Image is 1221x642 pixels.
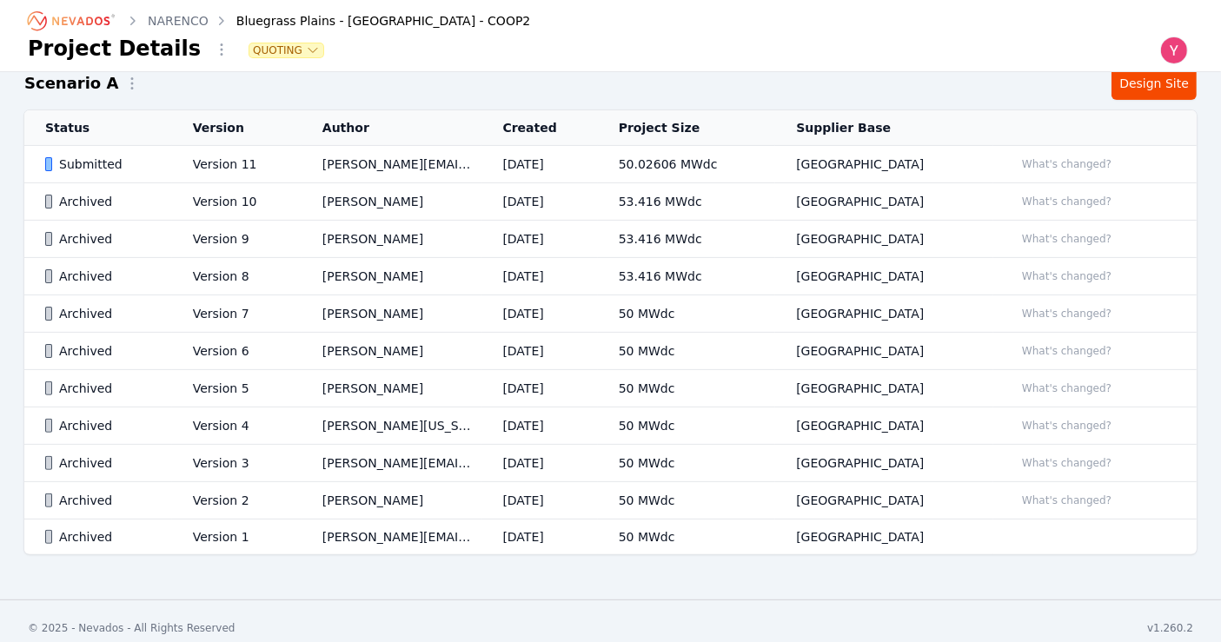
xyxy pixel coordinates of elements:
[481,520,597,555] td: [DATE]
[1014,416,1119,435] button: What's changed?
[172,295,302,333] td: Version 7
[302,221,482,258] td: [PERSON_NAME]
[775,183,993,221] td: [GEOGRAPHIC_DATA]
[1147,621,1193,635] div: v1.260.2
[1014,155,1119,174] button: What's changed?
[302,295,482,333] td: [PERSON_NAME]
[1112,67,1197,100] a: Design Site
[45,193,163,210] div: Archived
[302,183,482,221] td: [PERSON_NAME]
[775,110,993,146] th: Supplier Base
[598,520,776,555] td: 50 MWdc
[302,258,482,295] td: [PERSON_NAME]
[775,520,993,555] td: [GEOGRAPHIC_DATA]
[481,146,597,183] td: [DATE]
[24,71,118,96] h2: Scenario A
[302,110,482,146] th: Author
[28,7,530,35] nav: Breadcrumb
[1014,229,1119,248] button: What's changed?
[481,295,597,333] td: [DATE]
[481,482,597,520] td: [DATE]
[775,333,993,370] td: [GEOGRAPHIC_DATA]
[24,407,1197,445] tr: ArchivedVersion 4[PERSON_NAME][US_STATE][DATE]50 MWdc[GEOGRAPHIC_DATA]What's changed?
[45,454,163,472] div: Archived
[598,482,776,520] td: 50 MWdc
[481,183,597,221] td: [DATE]
[1014,491,1119,510] button: What's changed?
[775,146,993,183] td: [GEOGRAPHIC_DATA]
[598,110,776,146] th: Project Size
[45,156,163,173] div: Submitted
[172,407,302,445] td: Version 4
[775,258,993,295] td: [GEOGRAPHIC_DATA]
[302,407,482,445] td: [PERSON_NAME][US_STATE]
[598,258,776,295] td: 53.416 MWdc
[24,295,1197,333] tr: ArchivedVersion 7[PERSON_NAME][DATE]50 MWdc[GEOGRAPHIC_DATA]What's changed?
[24,482,1197,520] tr: ArchivedVersion 2[PERSON_NAME][DATE]50 MWdc[GEOGRAPHIC_DATA]What's changed?
[45,342,163,360] div: Archived
[212,12,530,30] div: Bluegrass Plains - [GEOGRAPHIC_DATA] - COOP2
[24,520,1197,555] tr: ArchivedVersion 1[PERSON_NAME][EMAIL_ADDRESS][PERSON_NAME][DOMAIN_NAME][DATE]50 MWdc[GEOGRAPHIC_D...
[24,146,1197,183] tr: SubmittedVersion 11[PERSON_NAME][EMAIL_ADDRESS][PERSON_NAME][DOMAIN_NAME][DATE]50.02606 MWdc[GEOG...
[45,380,163,397] div: Archived
[24,258,1197,295] tr: ArchivedVersion 8[PERSON_NAME][DATE]53.416 MWdc[GEOGRAPHIC_DATA]What's changed?
[481,407,597,445] td: [DATE]
[775,407,993,445] td: [GEOGRAPHIC_DATA]
[24,221,1197,258] tr: ArchivedVersion 9[PERSON_NAME][DATE]53.416 MWdc[GEOGRAPHIC_DATA]What's changed?
[481,333,597,370] td: [DATE]
[45,417,163,434] div: Archived
[172,183,302,221] td: Version 10
[302,520,482,555] td: [PERSON_NAME][EMAIL_ADDRESS][PERSON_NAME][DOMAIN_NAME]
[1014,453,1119,473] button: What's changed?
[24,445,1197,482] tr: ArchivedVersion 3[PERSON_NAME][EMAIL_ADDRESS][PERSON_NAME][DOMAIN_NAME][DATE]50 MWdc[GEOGRAPHIC_D...
[598,183,776,221] td: 53.416 MWdc
[1014,379,1119,398] button: What's changed?
[481,258,597,295] td: [DATE]
[24,110,172,146] th: Status
[775,445,993,482] td: [GEOGRAPHIC_DATA]
[28,35,201,63] h1: Project Details
[172,258,302,295] td: Version 8
[1014,192,1119,211] button: What's changed?
[302,482,482,520] td: [PERSON_NAME]
[249,43,323,57] button: Quoting
[481,370,597,407] td: [DATE]
[28,621,236,635] div: © 2025 - Nevados - All Rights Reserved
[775,221,993,258] td: [GEOGRAPHIC_DATA]
[775,482,993,520] td: [GEOGRAPHIC_DATA]
[481,445,597,482] td: [DATE]
[302,146,482,183] td: [PERSON_NAME][EMAIL_ADDRESS][PERSON_NAME][DOMAIN_NAME]
[45,230,163,248] div: Archived
[24,370,1197,407] tr: ArchivedVersion 5[PERSON_NAME][DATE]50 MWdc[GEOGRAPHIC_DATA]What's changed?
[775,295,993,333] td: [GEOGRAPHIC_DATA]
[598,407,776,445] td: 50 MWdc
[1014,304,1119,323] button: What's changed?
[598,146,776,183] td: 50.02606 MWdc
[24,333,1197,370] tr: ArchivedVersion 6[PERSON_NAME][DATE]50 MWdc[GEOGRAPHIC_DATA]What's changed?
[302,333,482,370] td: [PERSON_NAME]
[45,492,163,509] div: Archived
[481,110,597,146] th: Created
[45,305,163,322] div: Archived
[598,445,776,482] td: 50 MWdc
[172,370,302,407] td: Version 5
[172,146,302,183] td: Version 11
[1014,267,1119,286] button: What's changed?
[775,370,993,407] td: [GEOGRAPHIC_DATA]
[1014,341,1119,361] button: What's changed?
[172,110,302,146] th: Version
[172,221,302,258] td: Version 9
[598,333,776,370] td: 50 MWdc
[598,295,776,333] td: 50 MWdc
[24,183,1197,221] tr: ArchivedVersion 10[PERSON_NAME][DATE]53.416 MWdc[GEOGRAPHIC_DATA]What's changed?
[598,370,776,407] td: 50 MWdc
[172,333,302,370] td: Version 6
[481,221,597,258] td: [DATE]
[172,520,302,555] td: Version 1
[172,445,302,482] td: Version 3
[172,482,302,520] td: Version 2
[1160,36,1188,64] img: Yoni Bennett
[598,221,776,258] td: 53.416 MWdc
[45,268,163,285] div: Archived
